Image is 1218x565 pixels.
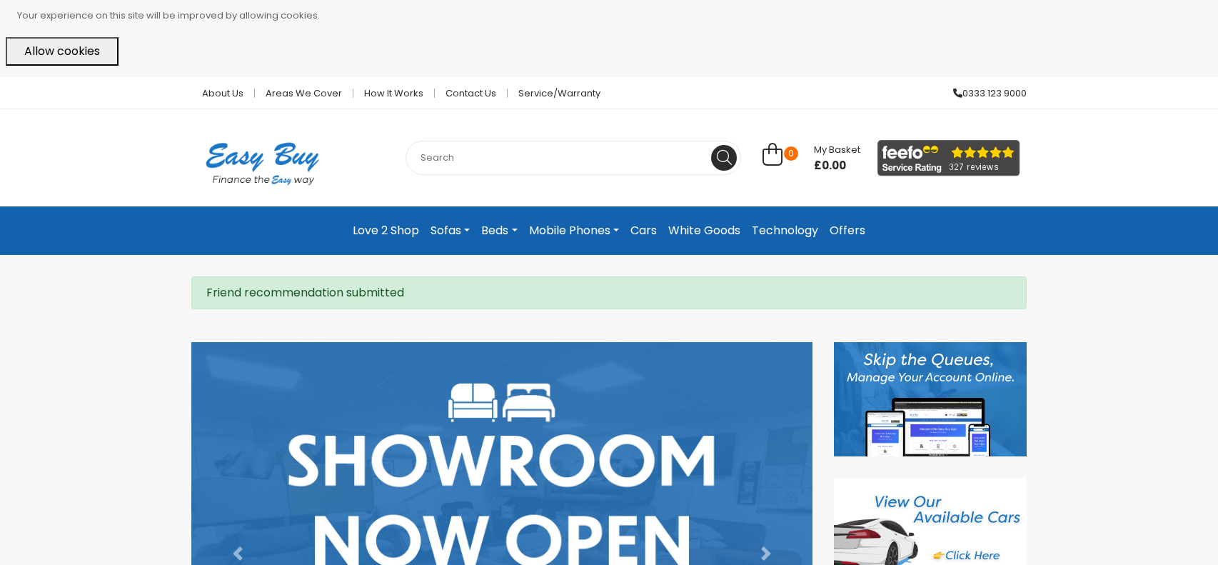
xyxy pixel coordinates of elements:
[191,89,255,98] a: About Us
[191,124,333,204] img: Easy Buy
[877,140,1020,176] img: feefo_logo
[508,89,600,98] a: Service/Warranty
[435,89,508,98] a: Contact Us
[347,218,425,244] a: Love 2 Shop
[17,6,1212,26] p: Your experience on this site will be improved by allowing cookies.
[663,218,746,244] a: White Goods
[834,342,1027,456] img: Discover our App
[353,89,435,98] a: How it works
[942,89,1027,98] a: 0333 123 9000
[255,89,353,98] a: Areas we cover
[191,276,1027,309] div: Friend recommendation submitted
[784,146,798,161] span: 0
[523,218,625,244] a: Mobile Phones
[625,218,663,244] a: Cars
[814,159,860,173] span: £0.00
[824,218,871,244] a: Offers
[746,218,824,244] a: Technology
[814,143,860,156] span: My Basket
[406,141,741,175] input: Search
[762,151,860,167] a: 0 My Basket £0.00
[6,37,119,66] button: Allow cookies
[475,218,523,244] a: Beds
[425,218,475,244] a: Sofas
